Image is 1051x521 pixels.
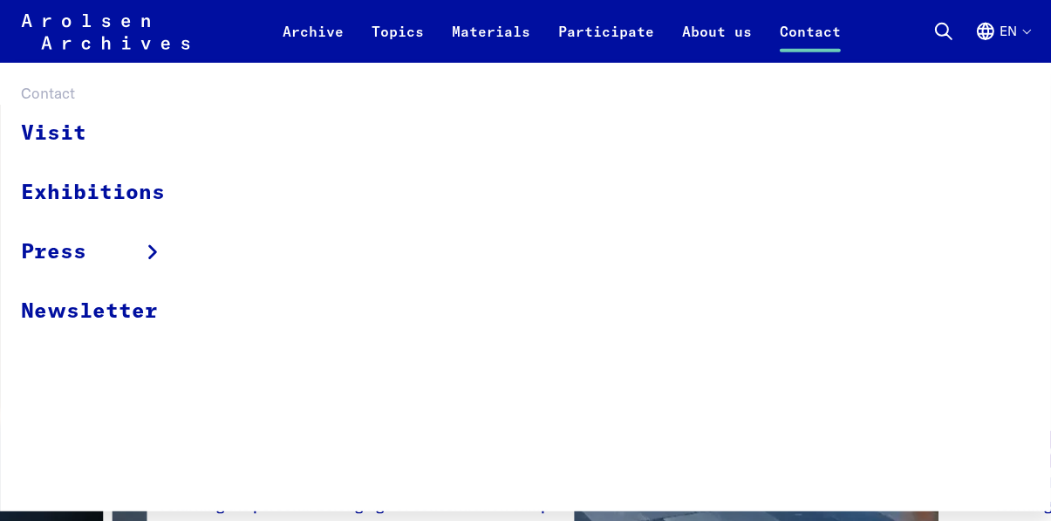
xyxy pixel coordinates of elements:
a: Newsletter [21,282,188,340]
a: About us [668,21,766,63]
a: Press [21,223,188,282]
span: Press [21,237,86,268]
nav: Primary [269,10,855,52]
a: Participate [544,21,668,63]
a: Contact [766,21,855,63]
a: Visit [21,105,188,163]
a: Topics [358,21,438,63]
ul: Contact [21,105,188,340]
button: English, language selection [975,21,1030,63]
a: Exhibitions [21,163,188,223]
a: Materials [438,21,544,63]
a: Archive [269,21,358,63]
